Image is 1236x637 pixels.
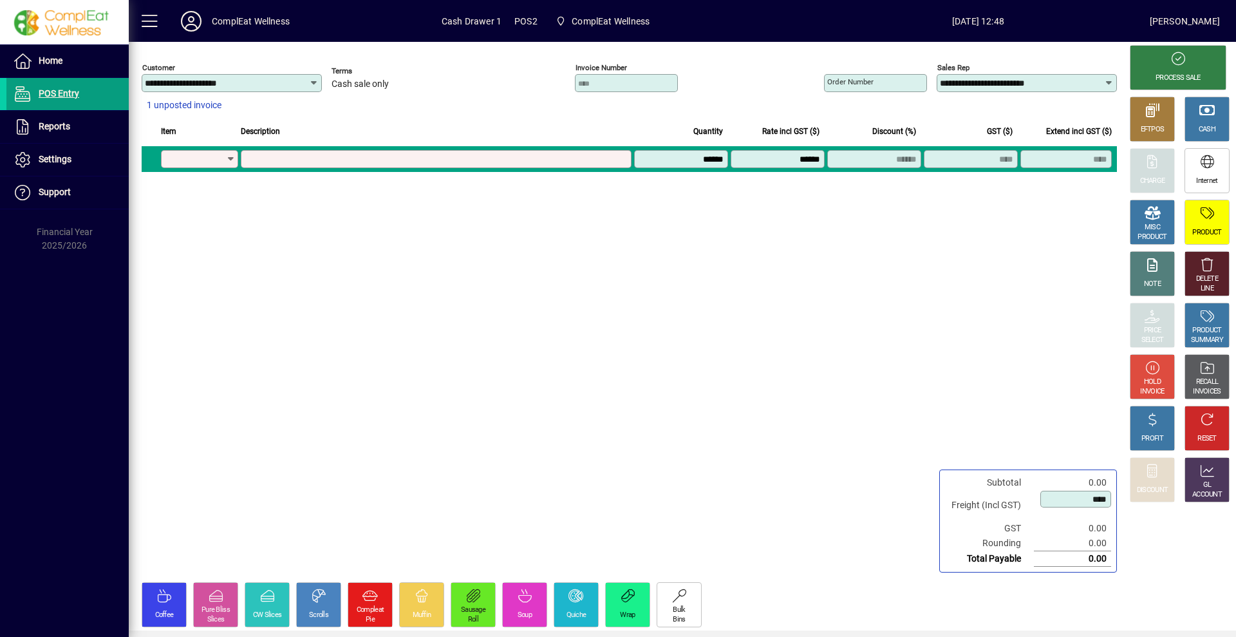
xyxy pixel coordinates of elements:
span: POS2 [514,11,538,32]
div: Wrap [620,611,635,620]
button: Profile [171,10,212,33]
td: 0.00 [1034,536,1111,551]
a: Home [6,45,129,77]
span: Settings [39,154,71,164]
div: CHARGE [1140,176,1165,186]
div: Compleat [357,605,384,615]
div: INVOICE [1140,387,1164,397]
td: 0.00 [1034,551,1111,567]
div: CASH [1199,125,1215,135]
mat-label: Sales rep [937,63,969,72]
div: [PERSON_NAME] [1150,11,1220,32]
div: PRODUCT [1192,228,1221,238]
span: ComplEat Wellness [550,10,655,33]
div: PROCESS SALE [1156,73,1201,83]
a: Reports [6,111,129,143]
div: Coffee [155,611,174,620]
span: Support [39,187,71,197]
mat-label: Customer [142,63,175,72]
div: MISC [1145,223,1160,233]
div: Soup [518,611,532,620]
span: POS Entry [39,88,79,99]
span: GST ($) [987,124,1013,138]
div: PROFIT [1141,434,1163,444]
div: SELECT [1141,336,1164,345]
span: Extend incl GST ($) [1046,124,1112,138]
div: Pure Bliss [201,605,230,615]
div: Slices [207,615,225,625]
span: ComplEat Wellness [572,11,650,32]
div: ACCOUNT [1192,490,1222,500]
div: INVOICES [1193,387,1221,397]
td: 0.00 [1034,475,1111,490]
div: Internet [1196,176,1217,186]
div: Bulk [673,605,685,615]
div: Bins [673,615,685,625]
div: Quiche [566,611,586,620]
td: Freight (Incl GST) [945,490,1034,521]
mat-label: Order number [827,77,874,86]
td: Total Payable [945,551,1034,567]
button: 1 unposted invoice [142,94,227,117]
td: Rounding [945,536,1034,551]
span: Terms [332,67,409,75]
div: NOTE [1144,280,1161,289]
span: Discount (%) [872,124,916,138]
div: ComplEat Wellness [212,11,290,32]
td: GST [945,521,1034,536]
span: Cash Drawer 1 [442,11,501,32]
div: DELETE [1196,274,1218,284]
span: Cash sale only [332,79,389,90]
div: SUMMARY [1191,336,1223,345]
div: Pie [366,615,375,625]
div: Muffin [413,611,431,620]
div: GL [1203,480,1212,490]
div: LINE [1201,284,1213,294]
a: Support [6,176,129,209]
div: RECALL [1196,377,1219,387]
span: Quantity [693,124,723,138]
div: DISCOUNT [1137,486,1168,495]
td: 0.00 [1034,521,1111,536]
div: PRODUCT [1192,326,1221,336]
div: EFTPOS [1141,125,1165,135]
span: Item [161,124,176,138]
span: [DATE] 12:48 [807,11,1150,32]
div: Sausage [461,605,485,615]
div: HOLD [1144,377,1161,387]
mat-label: Invoice number [576,63,627,72]
span: Description [241,124,280,138]
span: Rate incl GST ($) [762,124,819,138]
div: PRODUCT [1138,233,1166,242]
span: Home [39,55,62,66]
div: Scrolls [309,611,328,620]
div: CW Slices [253,611,282,620]
div: Roll [468,615,478,625]
td: Subtotal [945,475,1034,490]
a: Settings [6,144,129,176]
div: RESET [1197,434,1217,444]
span: Reports [39,121,70,131]
div: PRICE [1144,326,1161,336]
span: 1 unposted invoice [147,99,221,112]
